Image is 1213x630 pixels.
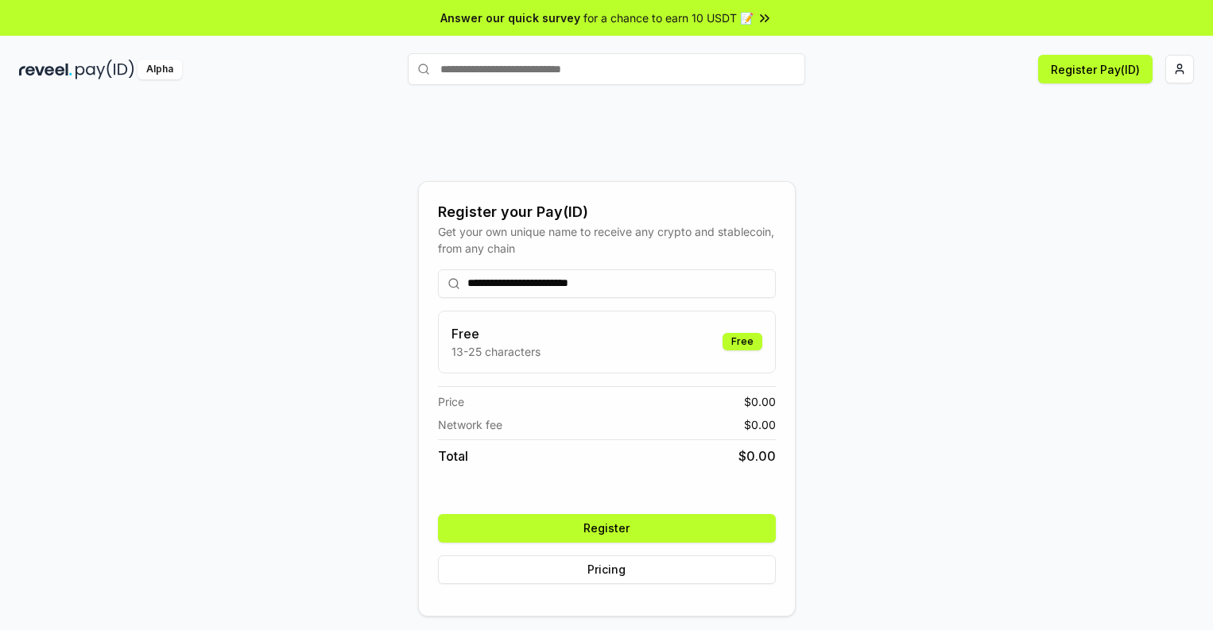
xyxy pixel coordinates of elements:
[451,324,541,343] h3: Free
[438,555,776,584] button: Pricing
[744,416,776,433] span: $ 0.00
[76,60,134,79] img: pay_id
[1038,55,1153,83] button: Register Pay(ID)
[583,10,754,26] span: for a chance to earn 10 USDT 📝
[738,446,776,466] span: $ 0.00
[440,10,580,26] span: Answer our quick survey
[19,60,72,79] img: reveel_dark
[723,333,762,350] div: Free
[438,223,776,257] div: Get your own unique name to receive any crypto and stablecoin, from any chain
[438,201,776,223] div: Register your Pay(ID)
[438,393,464,410] span: Price
[451,343,541,360] p: 13-25 characters
[138,60,182,79] div: Alpha
[438,416,502,433] span: Network fee
[744,393,776,410] span: $ 0.00
[438,514,776,543] button: Register
[438,446,468,466] span: Total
